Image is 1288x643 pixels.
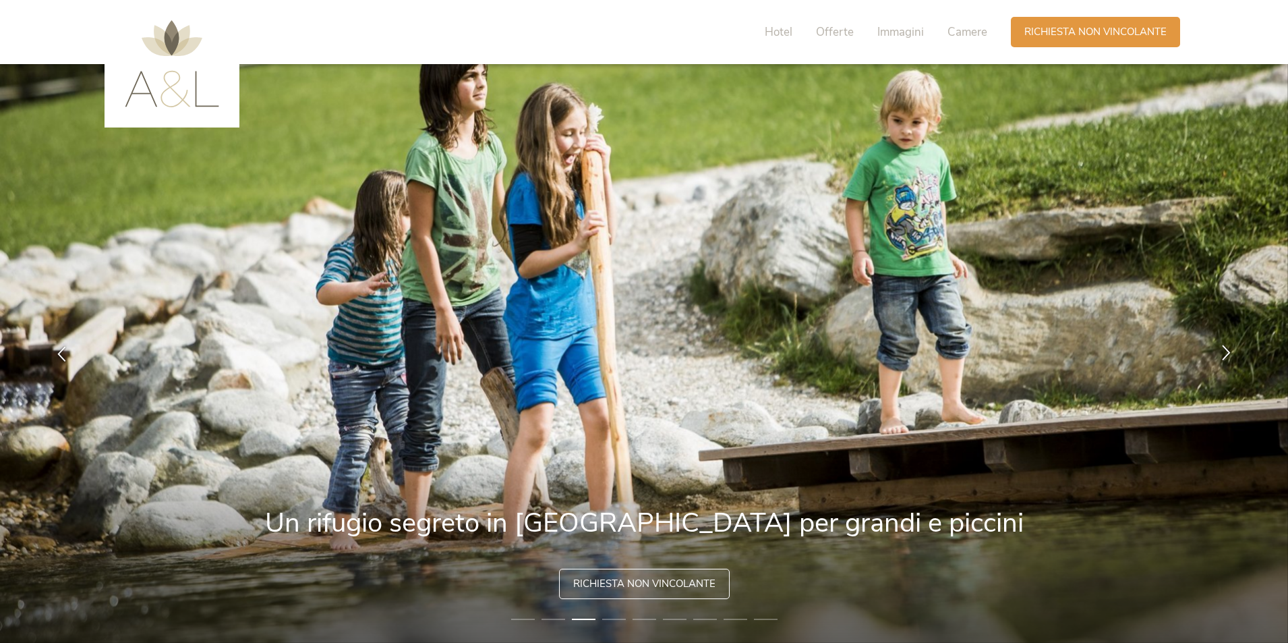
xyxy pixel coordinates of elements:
img: AMONTI & LUNARIS Wellnessresort [125,20,219,107]
span: Offerte [816,24,854,40]
span: Hotel [765,24,792,40]
span: Camere [947,24,987,40]
span: Immagini [877,24,924,40]
span: Richiesta non vincolante [573,577,715,591]
span: Richiesta non vincolante [1024,25,1167,39]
